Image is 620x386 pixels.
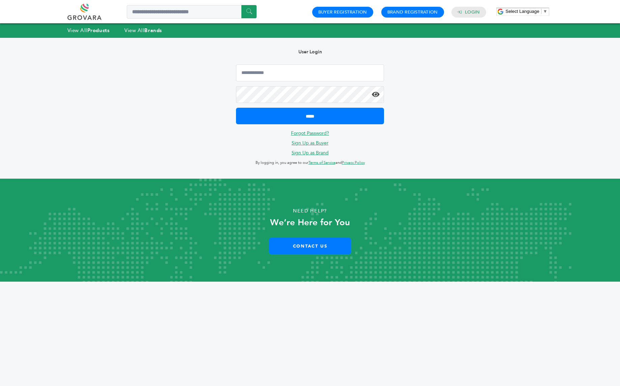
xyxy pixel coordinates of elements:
a: Buyer Registration [318,9,367,15]
a: Login [465,9,480,15]
strong: Brands [144,27,162,34]
strong: We’re Here for You [270,216,350,229]
a: Brand Registration [387,9,438,15]
span: ▼ [543,9,548,14]
span: ​ [541,9,541,14]
b: User Login [298,49,322,55]
a: Forgot Password? [291,130,329,136]
a: View AllBrands [124,27,162,34]
span: Select Language [506,9,539,14]
p: Need Help? [31,206,589,216]
a: Contact Us [269,238,351,254]
strong: Products [87,27,110,34]
input: Search a product or brand... [127,5,257,19]
a: Sign Up as Brand [292,150,329,156]
a: Privacy Policy [342,160,365,165]
a: View AllProducts [67,27,110,34]
a: Select Language​ [506,9,548,14]
input: Email Address [236,65,384,81]
p: By logging in, you agree to our and [236,159,384,167]
a: Sign Up as Buyer [292,140,328,146]
a: Terms of Service [308,160,335,165]
input: Password [236,86,384,103]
